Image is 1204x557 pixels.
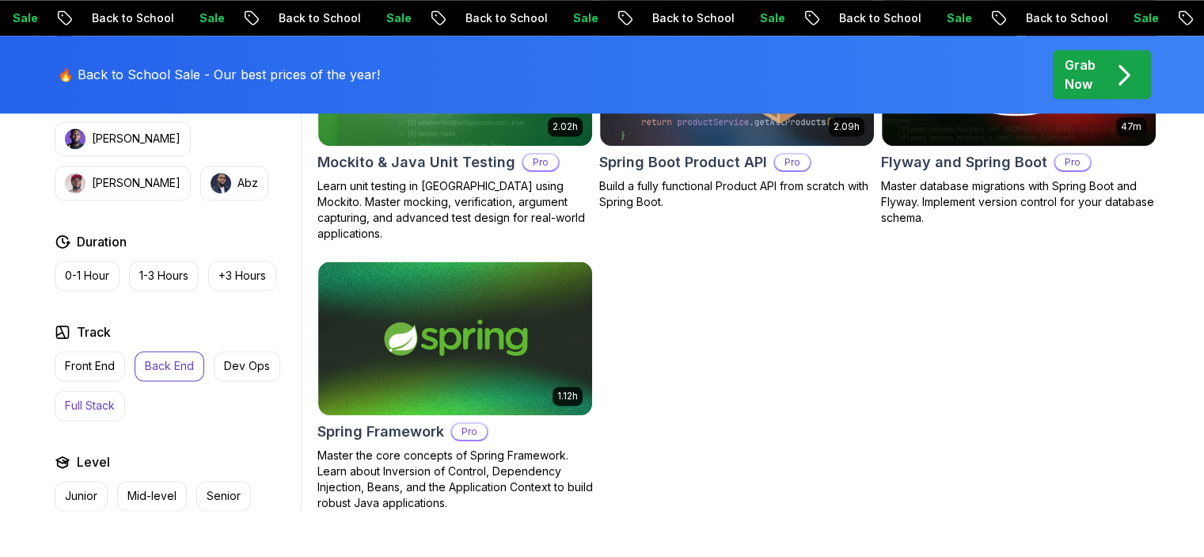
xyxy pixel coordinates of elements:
[557,390,578,402] p: 1.12h
[196,481,251,511] button: Senior
[881,151,1047,174] h2: Flyway and Spring Boot
[55,391,125,421] button: Full Stack
[1121,120,1141,133] p: 47m
[317,178,593,242] p: Learn unit testing in [GEOGRAPHIC_DATA] using Mockito. Master mocking, verification, argument cap...
[553,120,578,133] p: 2.02h
[145,358,194,374] p: Back End
[92,175,180,191] p: [PERSON_NAME]
[117,481,187,511] button: Mid-level
[65,128,85,149] img: instructor img
[452,10,560,26] p: Back to School
[826,10,933,26] p: Back to School
[452,424,487,440] p: Pro
[265,10,373,26] p: Back to School
[208,261,276,291] button: +3 Hours
[77,452,110,471] h2: Level
[55,261,120,291] button: 0-1 Hour
[135,351,204,381] button: Back End
[211,173,231,193] img: instructor img
[1012,10,1120,26] p: Back to School
[186,10,237,26] p: Sale
[200,166,268,200] button: instructor imgAbz
[373,10,423,26] p: Sale
[224,358,270,374] p: Dev Ops
[523,155,558,170] p: Pro
[65,398,115,414] p: Full Stack
[127,488,177,504] p: Mid-level
[1055,155,1090,170] p: Pro
[317,448,593,511] p: Master the core concepts of Spring Framework. Learn about Inversion of Control, Dependency Inject...
[77,232,127,251] h2: Duration
[1120,10,1171,26] p: Sale
[55,351,125,381] button: Front End
[65,173,85,193] img: instructor img
[317,421,444,443] h2: Spring Framework
[746,10,797,26] p: Sale
[834,120,860,133] p: 2.09h
[775,155,810,170] p: Pro
[1065,55,1096,93] p: Grab Now
[933,10,984,26] p: Sale
[881,178,1157,226] p: Master database migrations with Spring Boot and Flyway. Implement version control for your databa...
[317,261,593,511] a: Spring Framework card1.12hSpring FrameworkProMaster the core concepts of Spring Framework. Learn ...
[318,261,592,415] img: Spring Framework card
[237,175,258,191] p: Abz
[639,10,746,26] p: Back to School
[218,268,266,284] p: +3 Hours
[599,151,767,174] h2: Spring Boot Product API
[599,178,875,210] p: Build a fully functional Product API from scratch with Spring Boot.
[139,268,188,284] p: 1-3 Hours
[55,121,191,156] button: instructor img[PERSON_NAME]
[207,488,241,504] p: Senior
[129,261,199,291] button: 1-3 Hours
[560,10,610,26] p: Sale
[55,166,191,200] button: instructor img[PERSON_NAME]
[65,358,115,374] p: Front End
[317,151,515,174] h2: Mockito & Java Unit Testing
[58,65,380,84] p: 🔥 Back to School Sale - Our best prices of the year!
[77,322,111,341] h2: Track
[55,481,108,511] button: Junior
[65,488,97,504] p: Junior
[65,268,109,284] p: 0-1 Hour
[214,351,280,381] button: Dev Ops
[92,131,180,147] p: [PERSON_NAME]
[78,10,186,26] p: Back to School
